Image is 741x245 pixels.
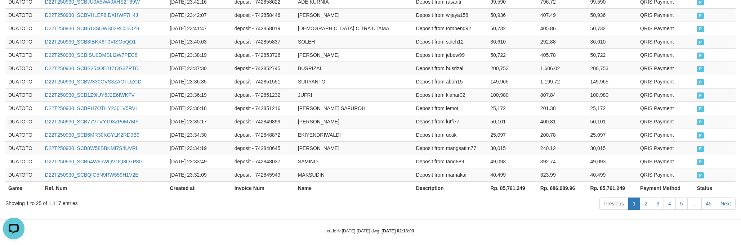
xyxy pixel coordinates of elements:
span: PAID [697,79,704,85]
span: PAID [697,132,704,139]
a: 1 [628,198,640,210]
th: Invoice Num [232,181,295,195]
td: SAMINO [295,155,413,168]
td: DUATOTO [5,8,42,22]
a: D22T250930_SCB8W58BBKMI7S4UVRL [45,145,139,151]
td: 50,732 [487,22,537,35]
td: 400.81 [537,115,588,128]
td: 149,965 [587,75,637,88]
td: QRIS Payment [637,75,694,88]
a: 2 [640,198,652,210]
td: [DATE] 23:36:19 [167,88,231,101]
th: Rp. 85,761,249 [587,181,637,195]
a: 5 [675,198,688,210]
td: QRIS Payment [637,101,694,115]
td: Deposit from wijaya158 [413,8,488,22]
span: PAID [697,146,704,152]
a: 3 [652,198,664,210]
a: D22T250930_SCB77VTVYT93ZP6M7MY [45,119,139,124]
td: EKIYENDRIWALDI [295,128,413,141]
td: deposit - 742855837 [232,35,295,48]
td: QRIS Payment [637,141,694,155]
td: QRIS Payment [637,115,694,128]
td: MAKSUDIN [295,168,413,181]
td: DUATOTO [5,22,42,35]
td: Deposit from lemot [413,101,488,115]
td: [DATE] 23:33:49 [167,155,231,168]
td: QRIS Payment [637,48,694,62]
td: 50,732 [587,22,637,35]
td: deposit - 742852745 [232,62,295,75]
td: deposit - 742848645 [232,141,295,155]
td: deposit - 742858446 [232,8,295,22]
td: 292.88 [537,35,588,48]
td: 30,015 [487,141,537,155]
th: Created at [167,181,231,195]
td: DUATOTO [5,141,42,155]
td: deposit - 742851216 [232,101,295,115]
div: Showing 1 to 25 of 1,117 entries [5,197,303,207]
td: [DATE] 23:41:47 [167,22,231,35]
td: [DATE] 23:37:30 [167,62,231,75]
td: 36,610 [487,35,537,48]
td: 30,015 [587,141,637,155]
td: 200,753 [487,62,537,75]
td: 100,980 [487,88,537,101]
td: Deposit from tombeng92 [413,22,488,35]
td: [PERSON_NAME] SAFUROH [295,101,413,115]
th: Name [295,181,413,195]
td: Deposit from ucak [413,128,488,141]
td: Deposit from jebew99 [413,48,488,62]
td: 50,936 [487,8,537,22]
td: 50,101 [587,115,637,128]
td: Deposit from mangsatim77 [413,141,488,155]
td: 807.84 [537,88,588,101]
th: Status [694,181,736,195]
a: D22T250930_SCB1Z9IUY5J2E6IWKFV [45,92,135,98]
button: Open LiveChat chat widget [3,3,24,24]
td: QRIS Payment [637,128,694,141]
td: 25,097 [587,128,637,141]
td: 1,199.72 [537,75,588,88]
a: D22T250930_SCBW330GVS3ZAOTUZCD [45,79,142,85]
td: [PERSON_NAME] [295,8,413,22]
td: DUATOTO [5,168,42,181]
td: DUATOTO [5,62,42,75]
td: Deposit from soleh12 [413,35,488,48]
td: DUATOTO [5,115,42,128]
a: Next [716,198,736,210]
th: Description [413,181,488,195]
td: 50,722 [487,48,537,62]
td: 200.78 [537,128,588,141]
td: 407.49 [537,8,588,22]
td: 36,610 [587,35,637,48]
th: Game [5,181,42,195]
td: BUSRIZAL [295,62,413,75]
td: 240.12 [537,141,588,155]
th: Rp. 85,761,249 [487,181,537,195]
td: 200,753 [587,62,637,75]
span: PAID [697,26,704,32]
td: [PERSON_NAME] [295,141,413,155]
span: PAID [697,119,704,125]
td: 49,093 [487,155,537,168]
td: Deposit from abah15 [413,75,488,88]
span: PAID [697,39,704,45]
td: 50,936 [587,8,637,22]
td: QRIS Payment [637,62,694,75]
td: 40,499 [587,168,637,181]
td: 149,965 [487,75,537,88]
td: 392.74 [537,155,588,168]
td: [PERSON_NAME] [295,48,413,62]
td: [DATE] 23:34:30 [167,128,231,141]
td: DUATOTO [5,75,42,88]
a: Previous [599,198,628,210]
td: [DATE] 23:42:07 [167,8,231,22]
a: D22T250930_SCB6MR30KGYLK2RD9B9 [45,132,139,138]
td: Deposit from mamakai [413,168,488,181]
td: [DEMOGRAPHIC_DATA] CITRA UTAMA [295,22,413,35]
a: D22T250930_SCBS254OEJ1ZQG3ZPTD [45,65,139,71]
td: 50,101 [487,115,537,128]
td: [DATE] 23:32:09 [167,168,231,181]
td: [DATE] 23:36:18 [167,101,231,115]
